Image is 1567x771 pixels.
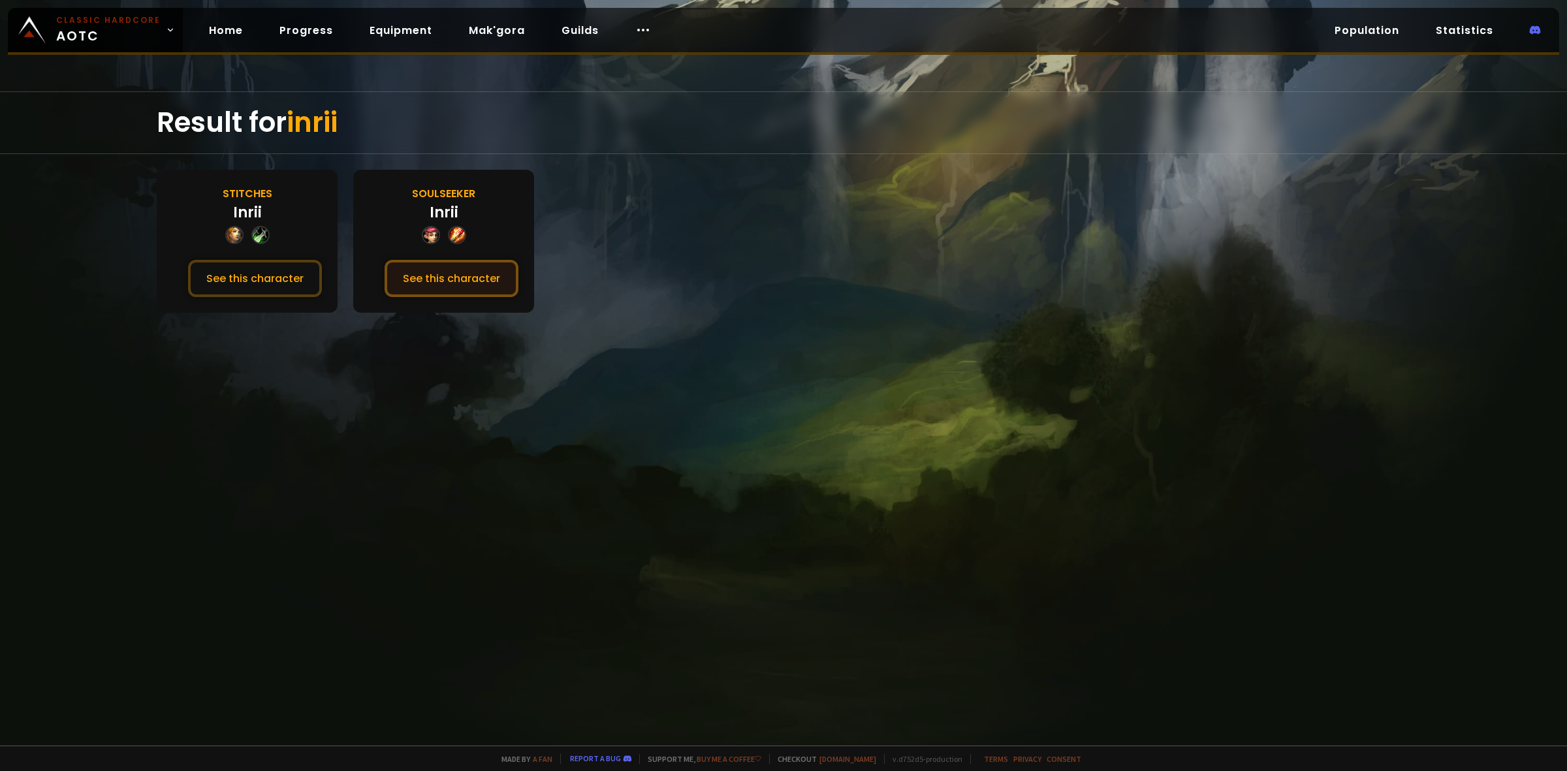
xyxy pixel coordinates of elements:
div: Stitches [223,185,272,202]
a: Privacy [1013,754,1041,764]
a: Population [1324,17,1410,44]
a: a fan [533,754,552,764]
a: Buy me a coffee [697,754,761,764]
span: v. d752d5 - production [884,754,962,764]
a: Classic HardcoreAOTC [8,8,183,52]
a: Guilds [551,17,609,44]
div: Soulseeker [412,185,475,202]
a: Mak'gora [458,17,535,44]
a: Statistics [1425,17,1504,44]
button: See this character [385,260,518,297]
a: Equipment [359,17,443,44]
span: AOTC [56,14,161,46]
button: See this character [188,260,322,297]
span: Checkout [769,754,876,764]
a: Consent [1047,754,1081,764]
a: [DOMAIN_NAME] [819,754,876,764]
a: Progress [269,17,343,44]
div: Result for [157,92,1410,153]
span: Made by [494,754,552,764]
small: Classic Hardcore [56,14,161,26]
span: Support me, [639,754,761,764]
div: Inrii [430,202,458,223]
a: Report a bug [570,753,621,763]
a: Terms [984,754,1008,764]
span: inrii [287,103,338,142]
div: Inrii [233,202,262,223]
a: Home [198,17,253,44]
